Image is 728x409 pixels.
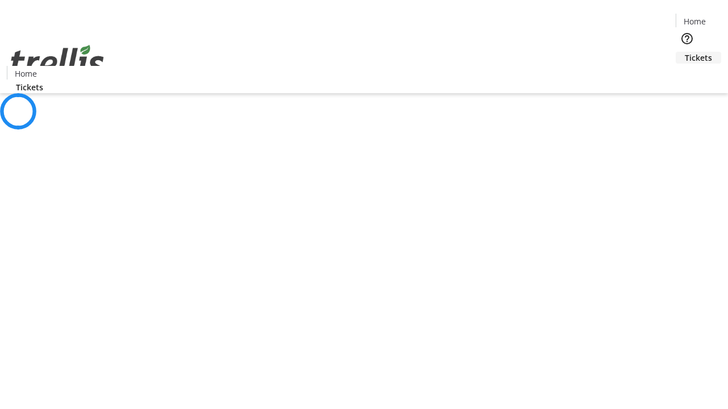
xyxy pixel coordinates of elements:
a: Home [7,68,44,80]
a: Home [676,15,713,27]
a: Tickets [676,52,721,64]
span: Tickets [16,81,43,93]
span: Home [684,15,706,27]
button: Help [676,27,698,50]
img: Orient E2E Organization 9WygBC0EK7's Logo [7,32,108,89]
span: Tickets [685,52,712,64]
span: Home [15,68,37,80]
button: Cart [676,64,698,86]
a: Tickets [7,81,52,93]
